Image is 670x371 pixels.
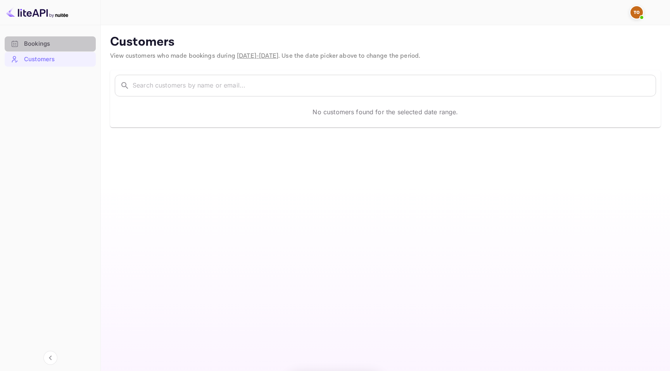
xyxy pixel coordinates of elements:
[43,351,57,365] button: Collapse navigation
[313,107,458,117] p: No customers found for the selected date range.
[24,40,92,48] div: Bookings
[5,52,96,67] div: Customers
[5,36,96,52] div: Bookings
[24,55,92,64] div: Customers
[133,75,656,96] input: Search customers by name or email...
[630,6,643,19] img: Tali Oussama
[5,36,96,51] a: Bookings
[5,52,96,66] a: Customers
[237,52,278,60] span: [DATE] - [DATE]
[110,52,420,60] span: View customers who made bookings during . Use the date picker above to change the period.
[6,6,68,19] img: LiteAPI logo
[110,34,661,50] p: Customers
